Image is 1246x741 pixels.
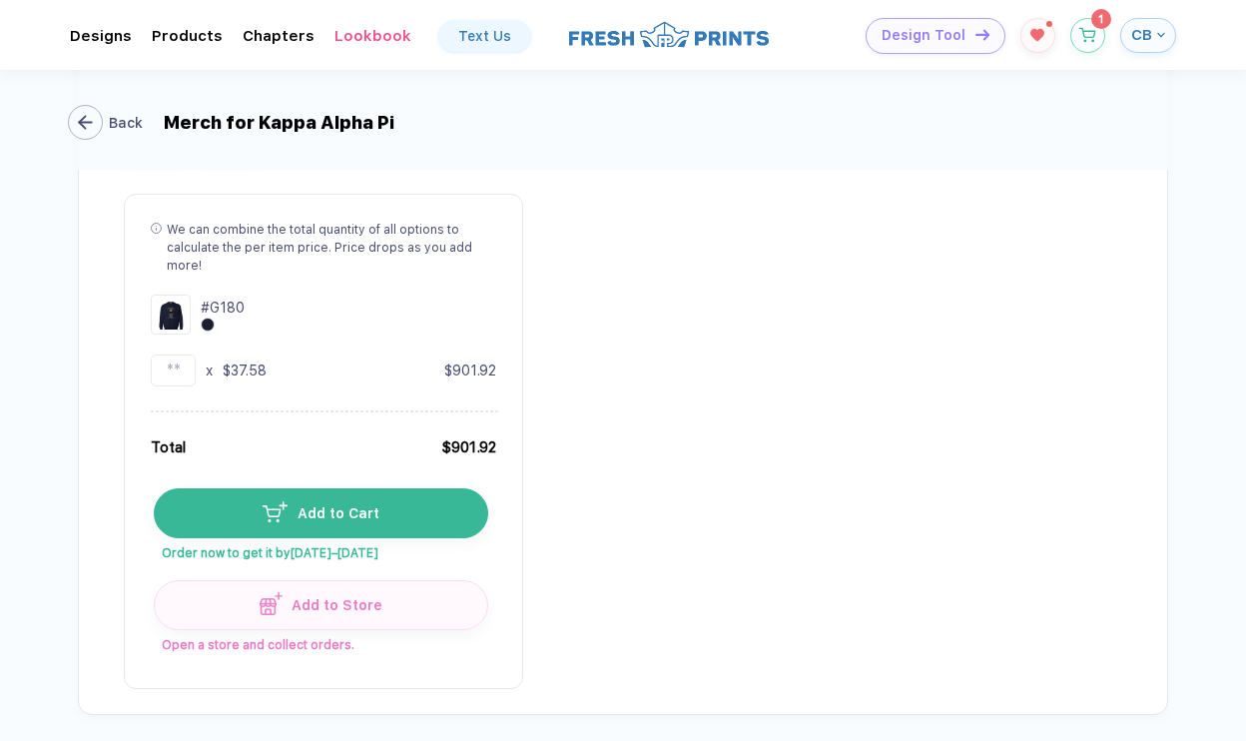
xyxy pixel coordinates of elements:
sup: 1 [1091,9,1111,29]
img: icon [975,29,989,40]
button: iconAdd to Cart [154,488,488,538]
div: Back [109,115,143,131]
button: Design Toolicon [866,18,1005,54]
div: $901.92 [441,436,496,458]
span: Open a store and collect orders. [154,630,486,652]
span: Order now to get it by [DATE]–[DATE] [154,538,486,560]
img: logo [569,19,769,50]
button: Back [72,105,148,140]
div: Lookbook [334,27,411,45]
span: Design Tool [882,27,965,44]
div: $37.58 [223,361,267,380]
div: DesignsToggle dropdown menu [70,27,132,45]
span: 1 [1098,13,1103,25]
a: Text Us [438,20,531,52]
div: $901.92 [444,361,496,380]
span: Add to Cart [288,505,379,521]
span: Add to Store [283,597,383,613]
img: icon [260,592,283,615]
div: x [206,361,213,380]
div: Text Us [458,28,511,44]
div: ChaptersToggle dropdown menu chapters [243,27,314,45]
div: We can combine the total quantity of all options to calculate the per item price. Price drops as ... [167,221,496,275]
div: LookbookToggle dropdown menu chapters [334,27,411,45]
button: iconAdd to Store [154,580,488,630]
div: # G180 [201,298,245,318]
span: CB [1131,26,1152,44]
div: Merch for Kappa Alpha Pi [164,112,394,133]
div: ProductsToggle dropdown menu [152,27,223,45]
div: Total [151,436,186,458]
sup: 1 [1046,21,1052,27]
img: Design Group Summary Cell [151,295,191,335]
img: icon [263,501,288,521]
button: CB [1120,18,1176,53]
